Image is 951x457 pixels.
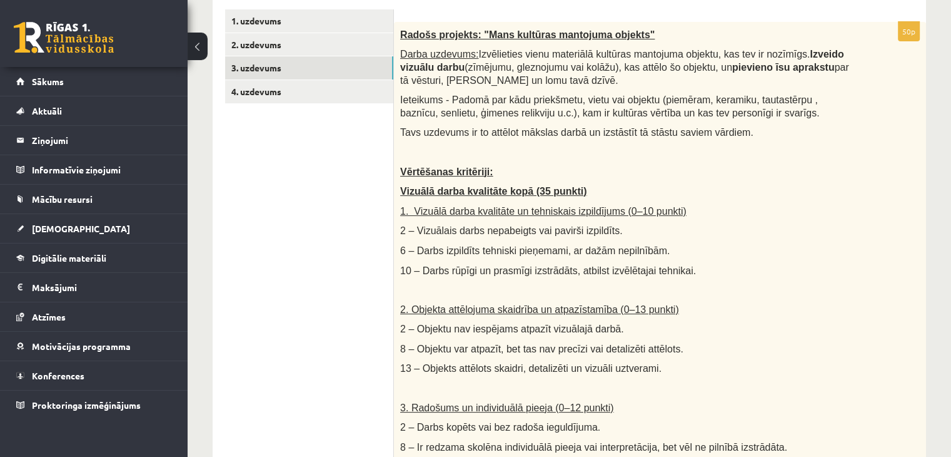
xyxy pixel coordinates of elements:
p: 50p [898,21,920,41]
a: Ziņojumi [16,126,172,155]
span: Proktoringa izmēģinājums [32,399,141,411]
a: 4. uzdevums [225,80,393,103]
span: 1. Vizuālā darba kvalitāte un tehniskais izpildījums (0–10 punkti) [400,206,687,217]
b: pievieno īsu aprakstu [732,62,835,73]
b: Izveido vizuālu darbu [400,49,844,73]
span: 8 – Ir redzama skolēna individuālā pieeja vai interpretācija, bet vēl ne pilnībā izstrādāta. [400,442,787,453]
a: Rīgas 1. Tālmācības vidusskola [14,22,114,53]
a: Konferences [16,361,172,390]
span: Radošs projekts: "Mans kultūras mantojuma objekts" [400,29,655,40]
span: Sākums [32,76,64,87]
a: Informatīvie ziņojumi [16,155,172,184]
span: Atzīmes [32,311,66,322]
legend: Ziņojumi [32,126,172,155]
a: Mācību resursi [16,185,172,213]
span: Tavs uzdevums ir to attēlot mākslas darbā un izstāstīt tā stāstu saviem vārdiem. [400,127,753,138]
a: 2. uzdevums [225,33,393,56]
a: Digitālie materiāli [16,244,172,272]
span: 3. Radošums un individuālā pieeja (0–12 punkti) [400,403,614,413]
span: Vērtēšanas kritēriji: [400,167,493,177]
span: 2. Objekta attēlojuma skaidrība un atpazīstamība (0–13 punkti) [400,304,679,315]
span: 2 – Objektu nav iespējams atpazīt vizuālajā darbā. [400,324,624,334]
a: Aktuāli [16,96,172,125]
span: Mācību resursi [32,193,93,205]
span: 2 – Vizuālais darbs nepabeigts vai pavirši izpildīts. [400,225,622,236]
span: 6 – Darbs izpildīts tehniski pieņemami, ar dažām nepilnībām. [400,245,670,256]
span: Digitālie materiāli [32,252,106,264]
span: Darba uzdevums: [400,49,478,59]
a: Maksājumi [16,273,172,302]
span: [DEMOGRAPHIC_DATA] [32,223,130,234]
legend: Maksājumi [32,273,172,302]
a: [DEMOGRAPHIC_DATA] [16,214,172,243]
span: Motivācijas programma [32,341,131,352]
span: 8 – Objektu var atpazīt, bet tas nav precīzi vai detalizēti attēlots. [400,344,683,354]
span: Konferences [32,370,84,381]
span: Izvēlieties vienu materiālā kultūras mantojuma objektu, kas tev ir nozīmīgs. (zīmējumu, gleznojum... [400,49,849,85]
a: 1. uzdevums [225,9,393,33]
a: Sākums [16,67,172,96]
a: 3. uzdevums [225,56,393,80]
span: 13 – Objekts attēlots skaidri, detalizēti un vizuāli uztverami. [400,363,662,374]
legend: Informatīvie ziņojumi [32,155,172,184]
span: 10 – Darbs rūpīgi un prasmīgi izstrādāts, atbilst izvēlētajai tehnikai. [400,265,696,276]
a: Proktoringa izmēģinājums [16,391,172,419]
body: Editor, wiswyg-editor-user-answer-47024892592880 [13,13,506,26]
span: Vizuālā darba kvalitāte kopā (35 punkti) [400,186,586,197]
span: Ieteikums - Padomā par kādu priekšmetu, vietu vai objektu (piemēram, keramiku, tautastērpu , bazn... [400,95,820,118]
a: Atzīmes [16,302,172,331]
a: Motivācijas programma [16,332,172,361]
span: 2 – Darbs kopēts vai bez radoša ieguldījuma. [400,422,600,433]
span: Aktuāli [32,105,62,116]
